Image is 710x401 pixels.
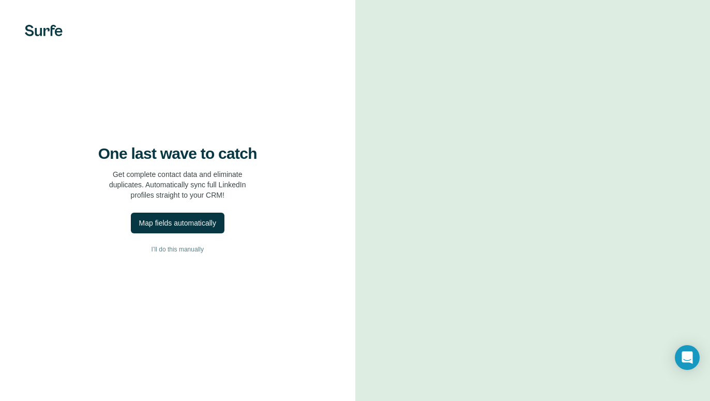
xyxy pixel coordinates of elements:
[675,345,700,370] div: Open Intercom Messenger
[131,213,224,233] button: Map fields automatically
[21,242,335,257] button: I’ll do this manually
[109,169,246,200] p: Get complete contact data and eliminate duplicates. Automatically sync full LinkedIn profiles str...
[25,25,63,36] img: Surfe's logo
[98,144,257,163] h4: One last wave to catch
[139,218,216,228] div: Map fields automatically
[152,245,204,254] span: I’ll do this manually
